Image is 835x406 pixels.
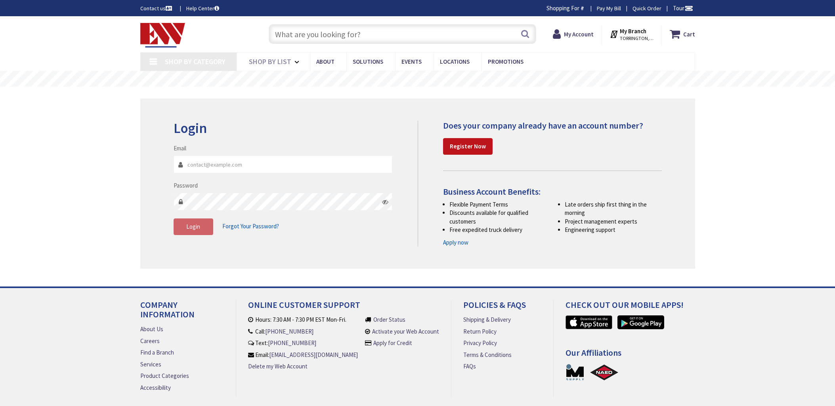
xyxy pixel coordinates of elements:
a: MSUPPLY [566,363,585,381]
a: [PHONE_NUMBER] [265,327,313,336]
h2: Login [174,121,393,136]
a: Apply now [443,238,468,247]
label: Password [174,181,198,190]
a: Delete my Web Account [248,362,308,370]
a: Activate your Web Account [372,327,439,336]
input: What are you looking for? [269,24,536,44]
a: Register Now [443,138,493,155]
input: Email [174,156,393,173]
span: Tour [673,4,693,12]
span: Shop By Category [165,57,225,66]
strong: # [581,4,584,12]
span: Locations [440,58,470,65]
a: NAED [590,363,619,381]
a: Product Categories [140,372,189,380]
a: Help Center [186,4,219,12]
a: Careers [140,337,160,345]
li: Text: [248,339,358,347]
a: Find a Branch [140,348,174,357]
a: Accessibility [140,383,171,392]
strong: My Account [564,30,594,38]
span: About [316,58,334,65]
li: Email: [248,351,358,359]
strong: My Branch [620,27,646,35]
span: Login [186,223,200,230]
span: Promotions [488,58,524,65]
a: Contact us [140,4,174,12]
i: Click here to show/hide password [382,199,388,205]
a: Apply for Credit [373,339,412,347]
a: FAQs [463,362,476,370]
strong: Register Now [450,142,486,150]
a: About Us [140,325,163,333]
a: Services [140,360,161,368]
a: [PHONE_NUMBER] [268,339,316,347]
h4: Online Customer Support [248,300,439,315]
span: TORRINGTON, [GEOGRAPHIC_DATA] [620,35,653,42]
li: Engineering support [565,226,662,234]
li: Hours: 7:30 AM - 7:30 PM EST Mon-Fri. [248,315,358,324]
li: Free expedited truck delivery [449,226,546,234]
button: Login [174,218,213,235]
h4: Business Account Benefits: [443,187,662,196]
div: My Branch TORRINGTON, [GEOGRAPHIC_DATA] [610,27,653,41]
strong: Cart [683,27,695,41]
a: Order Status [373,315,405,324]
a: Return Policy [463,327,497,336]
li: Flexible Payment Terms [449,200,546,209]
h4: Check out Our Mobile Apps! [566,300,701,315]
a: Privacy Policy [463,339,497,347]
a: My Account [553,27,594,41]
a: Terms & Conditions [463,351,512,359]
a: Cart [670,27,695,41]
span: Forgot Your Password? [222,222,279,230]
li: Call: [248,327,358,336]
a: Pay My Bill [597,4,621,12]
h4: Company Information [140,300,224,325]
a: Quick Order [632,4,661,12]
li: Discounts available for qualified customers [449,209,546,226]
li: Late orders ship first thing in the morning [565,200,662,217]
span: Shopping For [546,4,579,12]
img: Electrical Wholesalers, Inc. [140,23,185,47]
h4: Does your company already have an account number? [443,121,662,130]
h4: Our Affiliations [566,348,701,363]
label: Email [174,144,186,152]
a: Forgot Your Password? [222,219,279,234]
li: Project management experts [565,217,662,226]
span: Shop By List [249,57,291,66]
h4: Policies & FAQs [463,300,541,315]
a: Shipping & Delivery [463,315,511,324]
rs-layer: Free Same Day Pickup at 19 Locations [346,75,491,83]
a: [EMAIL_ADDRESS][DOMAIN_NAME] [269,351,358,359]
span: Events [401,58,422,65]
span: Solutions [353,58,383,65]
